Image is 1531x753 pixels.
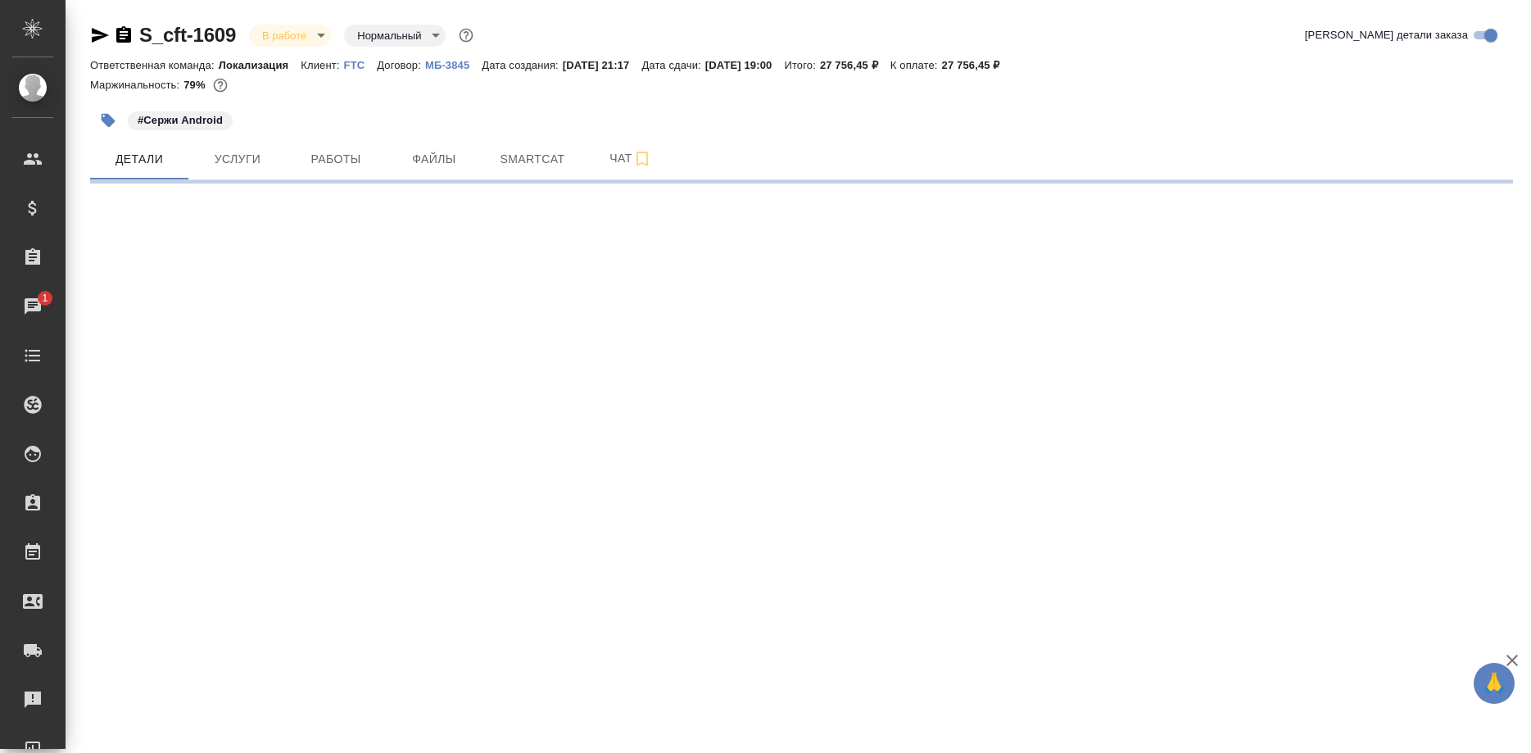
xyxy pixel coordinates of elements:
[425,59,482,71] p: МБ-3845
[942,59,1012,71] p: 27 756,45 ₽
[90,102,126,138] button: Добавить тэг
[301,59,343,71] p: Клиент:
[100,149,179,170] span: Детали
[219,59,301,71] p: Локализация
[1305,27,1468,43] span: [PERSON_NAME] детали заказа
[591,148,670,169] span: Чат
[90,25,110,45] button: Скопировать ссылку для ЯМессенджера
[249,25,331,47] div: В работе
[820,59,890,71] p: 27 756,45 ₽
[344,25,446,47] div: В работе
[632,149,652,169] svg: Подписаться
[890,59,942,71] p: К оплате:
[563,59,642,71] p: [DATE] 21:17
[126,112,234,126] span: Сержи Android
[90,79,183,91] p: Маржинальность:
[395,149,473,170] span: Файлы
[425,57,482,71] a: МБ-3845
[482,59,562,71] p: Дата создания:
[377,59,425,71] p: Договор:
[4,286,61,327] a: 1
[344,57,378,71] a: FTC
[455,25,477,46] button: Доп статусы указывают на важность/срочность заказа
[705,59,785,71] p: [DATE] 19:00
[183,79,209,91] p: 79%
[198,149,277,170] span: Услуги
[297,149,375,170] span: Работы
[344,59,378,71] p: FTC
[32,290,57,306] span: 1
[210,75,231,96] button: 4751.70 RUB; 1.16 EUR;
[784,59,819,71] p: Итого:
[90,59,219,71] p: Ответственная команда:
[641,59,704,71] p: Дата сдачи:
[138,112,223,129] p: #Сержи Android
[139,24,236,46] a: S_cft-1609
[257,29,311,43] button: В работе
[1480,666,1508,701] span: 🙏
[493,149,572,170] span: Smartcat
[1474,663,1515,704] button: 🙏
[352,29,426,43] button: Нормальный
[114,25,134,45] button: Скопировать ссылку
